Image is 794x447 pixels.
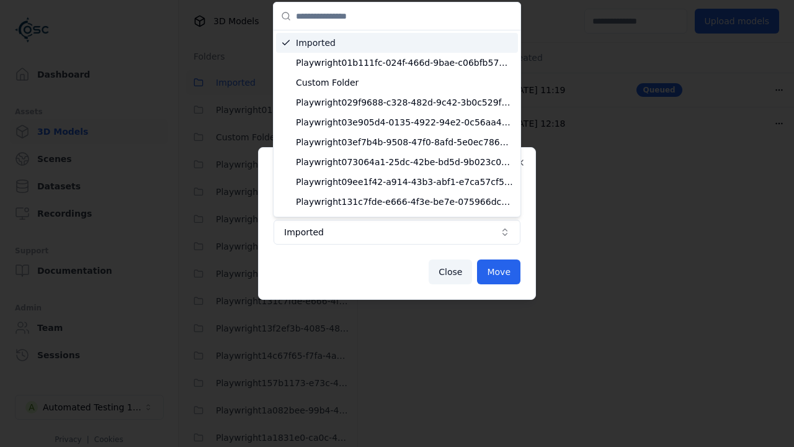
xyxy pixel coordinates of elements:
span: Playwright09ee1f42-a914-43b3-abf1-e7ca57cf5f96 [296,176,513,188]
div: Suggestions [274,30,520,217]
span: Playwright13f2ef3b-4085-48b8-a429-2a4839ebbf05 [296,215,513,228]
span: Playwright131c7fde-e666-4f3e-be7e-075966dc97bc [296,196,513,208]
span: Playwright03e905d4-0135-4922-94e2-0c56aa41bf04 [296,116,513,129]
span: Playwright03ef7b4b-9508-47f0-8afd-5e0ec78663fc [296,136,513,148]
span: Custom Folder [296,76,513,89]
span: Imported [296,37,513,49]
span: Playwright01b111fc-024f-466d-9bae-c06bfb571c6d [296,56,513,69]
span: Playwright073064a1-25dc-42be-bd5d-9b023c0ea8dd [296,156,513,168]
span: Playwright029f9688-c328-482d-9c42-3b0c529f8514 [296,96,513,109]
